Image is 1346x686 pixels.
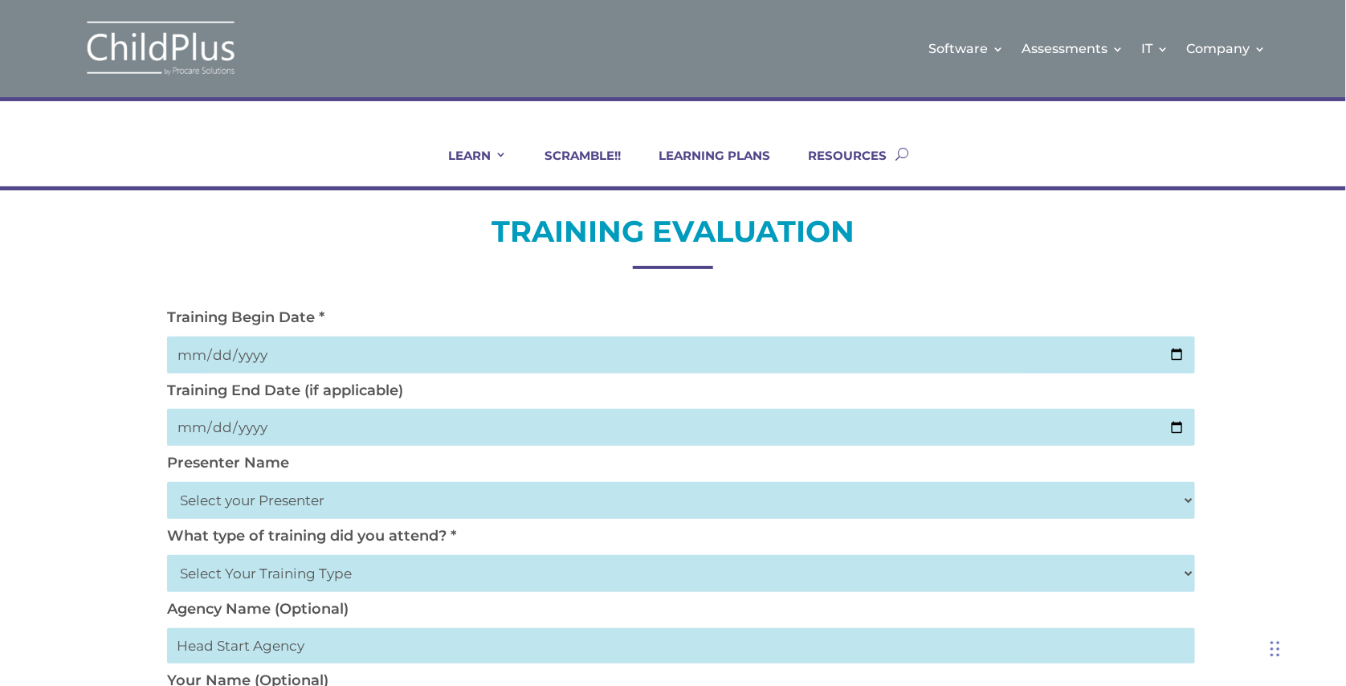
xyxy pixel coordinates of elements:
div: Drag [1271,625,1280,673]
label: Training End Date (if applicable) [167,382,403,399]
a: SCRAMBLE!! [525,148,622,186]
label: What type of training did you attend? * [167,527,456,545]
label: Training Begin Date * [167,308,324,326]
label: Agency Name (Optional) [167,600,349,618]
a: LEARN [429,148,508,186]
a: Company [1186,16,1266,81]
a: IT [1141,16,1169,81]
a: Assessments [1022,16,1124,81]
input: Head Start Agency [167,628,1195,664]
iframe: Chat Widget [1084,512,1346,686]
a: RESOURCES [789,148,887,186]
a: Software [928,16,1004,81]
a: LEARNING PLANS [639,148,771,186]
label: Presenter Name [167,454,289,472]
h2: TRAINING EVALUATION [159,212,1187,259]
